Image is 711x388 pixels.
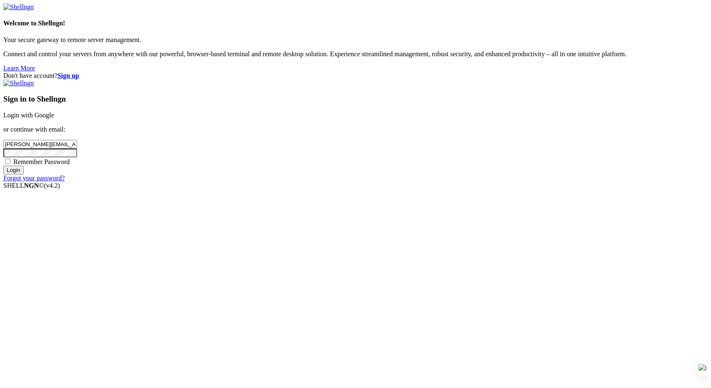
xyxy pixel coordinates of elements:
a: Login with Google [3,112,54,119]
input: Login [3,166,24,174]
img: Shellngn [3,3,34,11]
b: NGN [24,182,39,189]
input: Email address [3,140,77,149]
span: SHELL © [3,182,60,189]
h3: Sign in to Shellngn [3,95,708,104]
p: Connect and control your servers from anywhere with our powerful, browser-based terminal and remo... [3,50,708,58]
h4: Welcome to Shellngn! [3,20,708,27]
span: 4.2.0 [44,182,60,189]
a: Learn More [3,65,35,72]
div: Don't have account? [3,72,708,80]
p: Your secure gateway to remote server management. [3,36,708,44]
a: Forgot your password? [3,174,65,182]
p: or continue with email: [3,126,708,133]
input: Remember Password [5,159,10,164]
img: Shellngn [3,80,34,87]
span: Remember Password [13,158,70,165]
a: Sign up [57,72,79,79]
